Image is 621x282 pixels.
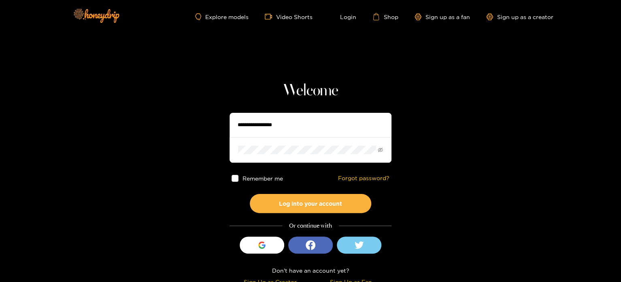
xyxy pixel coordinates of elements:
[242,175,283,181] span: Remember me
[378,147,383,153] span: eye-invisible
[265,13,313,20] a: Video Shorts
[372,13,398,20] a: Shop
[250,194,371,213] button: Log into your account
[230,81,391,101] h1: Welcome
[230,221,391,230] div: Or continue with
[415,13,470,20] a: Sign up as a fan
[486,13,553,20] a: Sign up as a creator
[195,13,249,20] a: Explore models
[265,13,276,20] span: video-camera
[329,13,356,20] a: Login
[338,175,389,182] a: Forgot password?
[230,266,391,275] div: Don't have an account yet?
